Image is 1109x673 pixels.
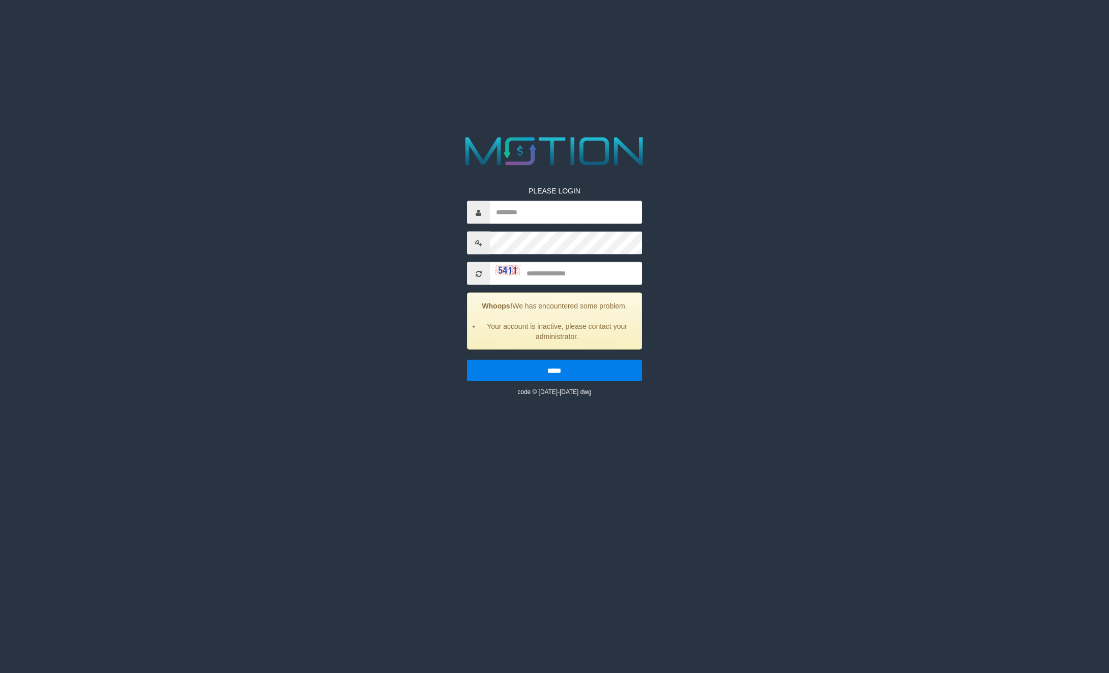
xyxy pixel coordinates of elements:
[482,302,512,310] strong: Whoops!
[467,293,641,350] div: We has encountered some problem.
[495,265,520,275] img: captcha
[517,388,591,396] small: code © [DATE]-[DATE] dwg
[457,132,652,171] img: MOTION_logo.png
[480,321,633,342] li: Your account is inactive, please contact your administrator.
[467,186,641,196] p: PLEASE LOGIN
